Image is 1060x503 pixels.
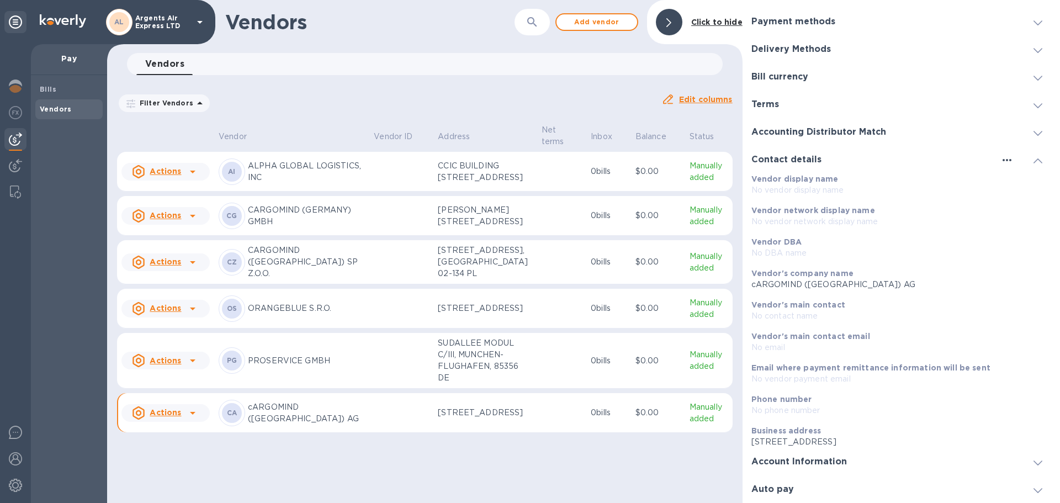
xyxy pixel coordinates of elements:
span: Vendor ID [374,131,427,142]
p: CARGOMIND ([GEOGRAPHIC_DATA]) SP Z.O.O. [248,245,365,279]
p: $0.00 [635,256,681,268]
b: Vendors [40,105,72,113]
p: cARGOMIND ([GEOGRAPHIC_DATA]) AG [751,279,1042,290]
b: Vendor's main contact email [751,332,870,341]
p: Filter Vendors [135,98,193,108]
h3: Payment methods [751,17,835,27]
b: Vendor's company name [751,269,854,278]
p: Address [438,131,470,142]
span: Inbox [591,131,627,142]
p: Balance [635,131,666,142]
img: Foreign exchange [9,106,22,119]
p: cARGOMIND ([GEOGRAPHIC_DATA]) AG [248,401,365,425]
span: Address [438,131,484,142]
p: Vendor ID [374,131,412,142]
p: No vendor network display name [751,216,1042,227]
b: Email where payment remittance information will be sent [751,363,990,372]
p: No DBA name [751,247,1042,259]
p: Status [690,131,714,142]
p: $0.00 [635,210,681,221]
p: 0 bills [591,166,627,177]
p: $0.00 [635,303,681,314]
p: CARGOMIND (GERMANY) GMBH [248,204,365,227]
u: Actions [150,257,181,266]
p: ALPHA GLOBAL LOGISTICS, INC [248,160,365,183]
p: [PERSON_NAME][STREET_ADDRESS] [438,204,532,227]
b: PG [227,356,237,364]
u: Actions [150,356,181,365]
b: Phone number [751,395,812,404]
p: $0.00 [635,355,681,367]
p: PROSERVICE GMBH [248,355,365,367]
p: ORANGEBLUE S.R.O. [248,303,365,314]
h3: Terms [751,99,779,110]
b: AL [114,18,124,26]
p: CCIC BUILDING [STREET_ADDRESS] [438,160,532,183]
b: OS [227,304,237,313]
b: Click to hide [691,18,743,27]
span: Balance [635,131,681,142]
b: Bills [40,85,56,93]
b: CA [227,409,237,417]
h3: Contact details [751,155,821,165]
p: Net terms [542,124,568,147]
p: $0.00 [635,407,681,419]
h3: Auto pay [751,484,794,495]
button: Add vendor [555,13,638,31]
span: Net terms [542,124,582,147]
u: Actions [150,167,181,176]
span: Vendors [145,56,184,72]
span: Add vendor [565,15,628,29]
h3: Accounting Distributor Match [751,127,886,137]
p: No phone number [751,405,1042,416]
u: Actions [150,304,181,313]
p: No contact name [751,310,1042,322]
div: Unpin categories [4,11,26,33]
p: No vendor display name [751,184,1042,196]
p: SUDALLEE MODUL C/III, MUNCHEN-FLUGHAFEN, 85356 DE [438,337,532,384]
u: Edit columns [679,95,733,104]
p: [STREET_ADDRESS], [GEOGRAPHIC_DATA] 02-134 PL [438,245,532,279]
p: No vendor payment email [751,373,1042,385]
p: No email [751,342,1042,353]
p: Argents Air Express LTD [135,14,190,30]
span: Vendor [219,131,261,142]
b: Vendor display name [751,174,839,183]
p: Pay [40,53,98,64]
p: 0 bills [591,256,627,268]
p: Manually added [690,349,728,372]
p: Inbox [591,131,612,142]
b: AI [228,167,236,176]
p: [STREET_ADDRESS] [438,407,532,419]
p: [STREET_ADDRESS] [751,436,1042,448]
b: Business address [751,426,821,435]
p: Manually added [690,297,728,320]
h3: Account Information [751,457,847,467]
p: $0.00 [635,166,681,177]
p: 0 bills [591,355,627,367]
u: Actions [150,408,181,417]
img: Logo [40,14,86,28]
b: CZ [227,258,237,266]
p: Manually added [690,251,728,274]
b: Vendor's main contact [751,300,845,309]
p: 0 bills [591,210,627,221]
b: Vendor network display name [751,206,875,215]
h1: Vendors [225,10,515,34]
p: 0 bills [591,303,627,314]
p: Vendor [219,131,247,142]
h3: Delivery Methods [751,44,831,55]
p: Manually added [690,401,728,425]
b: Vendor DBA [751,237,802,246]
u: Actions [150,211,181,220]
p: [STREET_ADDRESS] [438,303,532,314]
h3: Bill currency [751,72,808,82]
p: Manually added [690,160,728,183]
p: Manually added [690,204,728,227]
b: CG [226,211,237,220]
p: 0 bills [591,407,627,419]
